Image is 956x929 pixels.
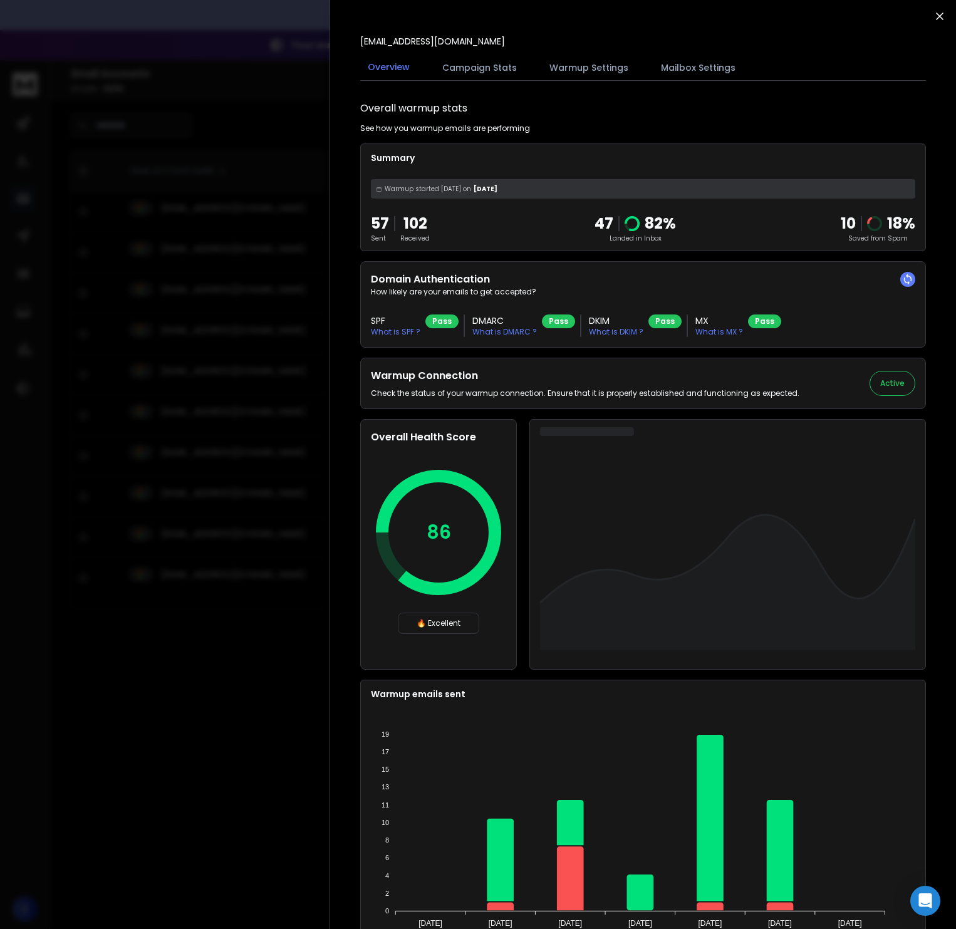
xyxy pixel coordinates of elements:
p: What is DMARC ? [472,327,537,337]
h3: DKIM [589,314,643,327]
p: How likely are your emails to get accepted? [371,287,915,297]
tspan: 0 [385,907,389,915]
span: Warmup started [DATE] on [385,184,471,194]
tspan: 8 [385,836,389,844]
p: Landed in Inbox [595,234,676,243]
p: What is DKIM ? [589,327,643,337]
h3: MX [695,314,743,327]
div: Pass [748,314,781,328]
tspan: 2 [385,890,389,897]
p: Saved from Spam [841,234,915,243]
button: Warmup Settings [542,54,636,81]
button: Campaign Stats [435,54,524,81]
h2: Overall Health Score [371,430,506,445]
p: [EMAIL_ADDRESS][DOMAIN_NAME] [360,35,505,48]
h3: SPF [371,314,420,327]
h2: Domain Authentication [371,272,915,287]
p: Received [400,234,430,243]
tspan: [DATE] [768,919,792,928]
p: 47 [595,214,613,234]
div: 🔥 Excellent [398,613,479,634]
div: Pass [425,314,459,328]
h1: Overall warmup stats [360,101,467,116]
button: Mailbox Settings [653,54,743,81]
p: 18 % [887,214,915,234]
strong: 10 [841,213,856,234]
p: Summary [371,152,915,164]
tspan: 6 [385,854,389,861]
p: 82 % [645,214,676,234]
tspan: [DATE] [489,919,512,928]
tspan: 4 [385,872,389,880]
p: Warmup emails sent [371,688,915,700]
tspan: [DATE] [418,919,442,928]
tspan: [DATE] [838,919,862,928]
tspan: 15 [382,766,389,773]
p: Check the status of your warmup connection. Ensure that it is properly established and functionin... [371,388,799,398]
button: Overview [360,53,417,82]
tspan: 19 [382,730,389,738]
tspan: 10 [382,819,389,826]
h2: Warmup Connection [371,368,799,383]
p: See how you warmup emails are performing [360,123,530,133]
p: What is SPF ? [371,327,420,337]
h3: DMARC [472,314,537,327]
p: 57 [371,214,389,234]
button: Active [870,371,915,396]
tspan: 17 [382,748,389,755]
div: [DATE] [371,179,915,199]
p: What is MX ? [695,327,743,337]
div: Open Intercom Messenger [910,886,940,916]
p: 86 [427,521,451,544]
div: Pass [648,314,682,328]
p: 102 [400,214,430,234]
tspan: 13 [382,783,389,791]
p: Sent [371,234,389,243]
tspan: 11 [382,801,389,809]
tspan: [DATE] [558,919,582,928]
tspan: [DATE] [628,919,652,928]
div: Pass [542,314,575,328]
tspan: [DATE] [699,919,722,928]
